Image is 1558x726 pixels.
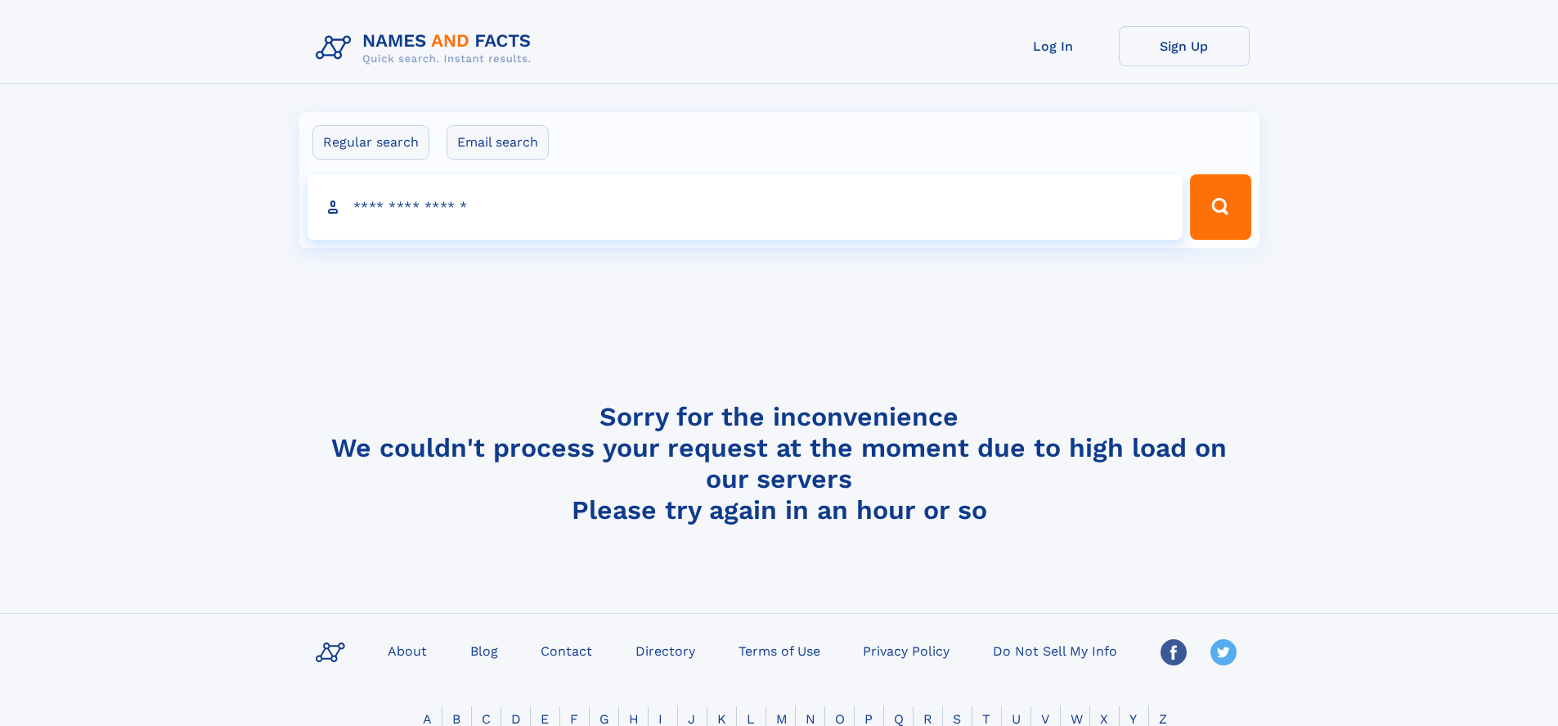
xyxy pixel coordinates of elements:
img: Facebook [1161,639,1187,665]
a: Contact [534,638,599,662]
a: Blog [464,638,505,662]
a: Do Not Sell My Info [986,638,1124,662]
h4: Sorry for the inconvenience We couldn't process your request at the moment due to high load on ou... [309,401,1250,525]
label: Email search [447,125,549,160]
button: Search Button [1190,174,1250,240]
a: Privacy Policy [856,638,956,662]
a: About [381,638,433,662]
a: Log In [988,26,1119,66]
label: Regular search [312,125,429,160]
img: Twitter [1210,639,1237,665]
input: search input [308,174,1183,240]
a: Sign Up [1119,26,1250,66]
a: Directory [629,638,702,662]
a: Terms of Use [732,638,827,662]
img: Logo Names and Facts [309,26,545,70]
